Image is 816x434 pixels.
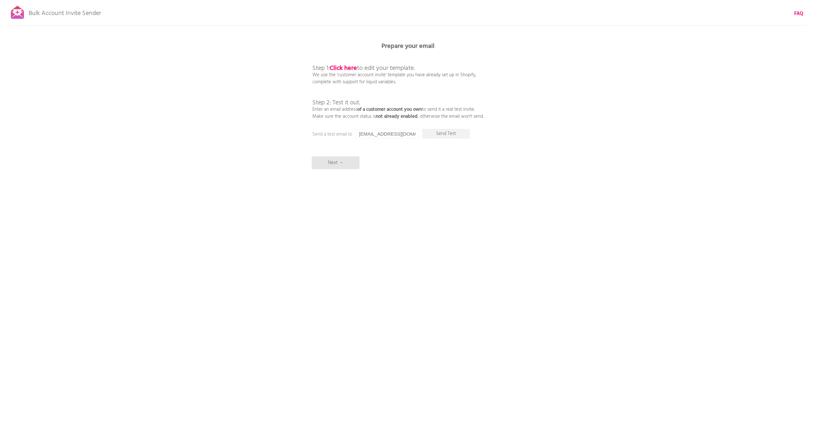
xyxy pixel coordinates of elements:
span: Step 2: Test it out. [312,98,360,108]
p: Next → [312,156,360,169]
p: We use the 'customer account invite' template you have already set up in Shopify, complete with s... [312,51,484,120]
p: Bulk Account Invite Sender [29,4,101,20]
b: of a customer account you own [357,106,422,113]
span: Step 1: to edit your template. [312,63,415,73]
a: FAQ [794,10,803,17]
p: Send a test email to [312,131,440,138]
b: FAQ [794,10,803,18]
p: Send Test [422,129,470,138]
b: Prepare your email [382,41,434,51]
a: Click here [330,63,357,73]
b: not already enabled [376,113,418,120]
